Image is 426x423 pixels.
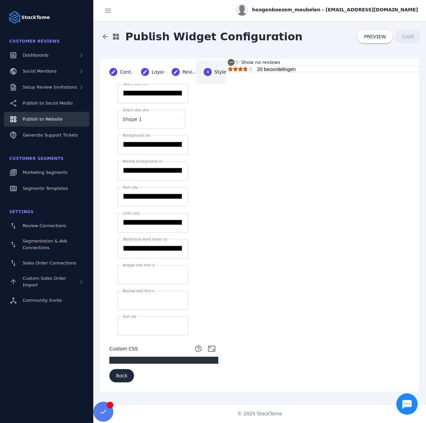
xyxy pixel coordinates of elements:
mat-label: Review background color [123,159,167,163]
span: Dashboards [23,53,49,58]
span: Community Invite [23,298,62,303]
span: Customer Segments [9,156,64,161]
mat-label: Background color [123,133,153,137]
span: Segments Templates [23,186,68,191]
a: Segments Templates [4,181,89,196]
span: hoogenboezem_meubelen - [EMAIL_ADDRESS][DOMAIN_NAME] [252,6,418,13]
button: hoogenboezem_meubelen - [EMAIL_ADDRESS][DOMAIN_NAME] [236,4,418,16]
a: Marketing Segments [4,165,89,180]
span: Publish Widget Configuration [120,23,308,50]
span: Social Mentions [23,69,57,74]
a: Publish to Website [4,112,89,127]
span: Shape 1 [123,115,142,123]
div: Styles [214,69,231,76]
img: Logo image [8,11,21,24]
mat-label: Select star color [123,82,151,86]
span: Publish to Social Media [23,101,73,106]
button: Back [109,369,134,382]
span: Review Connections [23,223,66,228]
span: PREVIEW [364,34,386,39]
mat-label: Text color [123,185,139,189]
a: Sales Order Connections [4,256,89,270]
mat-icon: create [141,68,149,76]
div: Content [120,69,137,76]
span: Back [116,373,127,378]
span: Sales Order Connections [23,260,76,265]
span: Settings [9,210,34,214]
span: Publish to Website [23,117,62,122]
span: 4 [206,69,209,76]
mat-label: Widget title font size [123,263,159,267]
mat-icon: create [172,68,180,76]
div: Reviews [182,69,199,76]
a: Publish to Social Media [4,96,89,111]
span: Generate Support Tickets [23,133,78,138]
mat-label: Wordcloud word hover color [123,237,172,241]
a: Segmentation & Ads Connections [4,234,89,254]
span: Customer Reviews [9,39,60,44]
mat-icon: widgets [112,33,120,41]
mat-icon: create [109,68,117,76]
img: profile.jpg [236,4,248,16]
span: © 2025 StackTome [237,410,282,417]
span: Setup Review Invitations [23,85,77,90]
span: Custom Sales Order Import [23,276,66,287]
button: PREVIEW [357,30,393,43]
div: Layout [152,69,168,76]
mat-label: Select star shape [123,108,153,112]
a: Community Invite [4,293,89,308]
span: Marketing Segments [23,170,67,175]
span: Custom CSS [109,345,138,352]
mat-label: Review text font size [123,289,159,293]
span: Segmentation & Ads Connections [23,238,67,250]
a: Review Connections [4,218,89,233]
strong: StackTome [21,14,50,21]
mat-label: Icon size [123,314,138,318]
a: Generate Support Tickets [4,128,89,143]
mat-label: Links color [123,211,141,215]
